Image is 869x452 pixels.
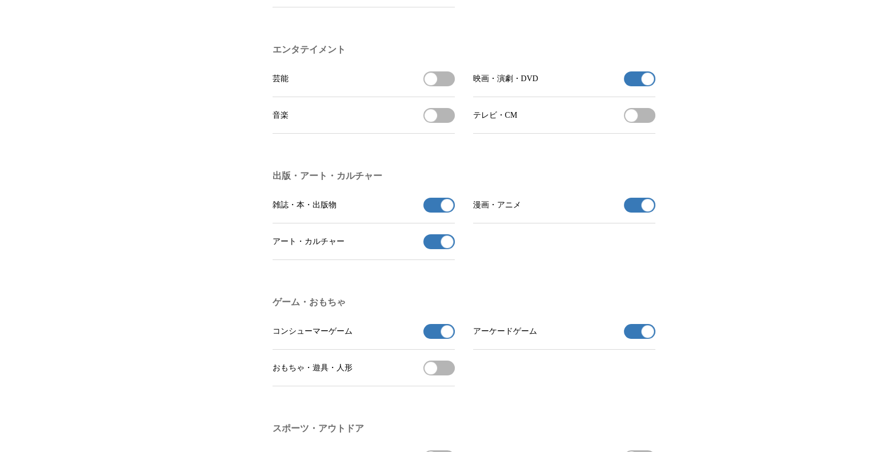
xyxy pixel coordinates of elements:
[273,237,345,247] span: アート・カルチャー
[273,200,337,210] span: 雑誌・本・出版物
[473,326,537,337] span: アーケードゲーム
[273,326,353,337] span: コンシューマーゲーム
[473,200,521,210] span: 漫画・アニメ
[273,74,289,84] span: 芸能
[473,74,538,84] span: 映画・演劇・DVD
[273,44,655,56] h3: エンタテイメント
[273,110,289,121] span: 音楽
[473,110,518,121] span: テレビ・CM
[273,170,655,182] h3: 出版・アート・カルチャー
[273,363,353,373] span: おもちゃ・遊具・人形
[273,423,655,435] h3: スポーツ・アウトドア
[273,297,655,309] h3: ゲーム・おもちゃ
